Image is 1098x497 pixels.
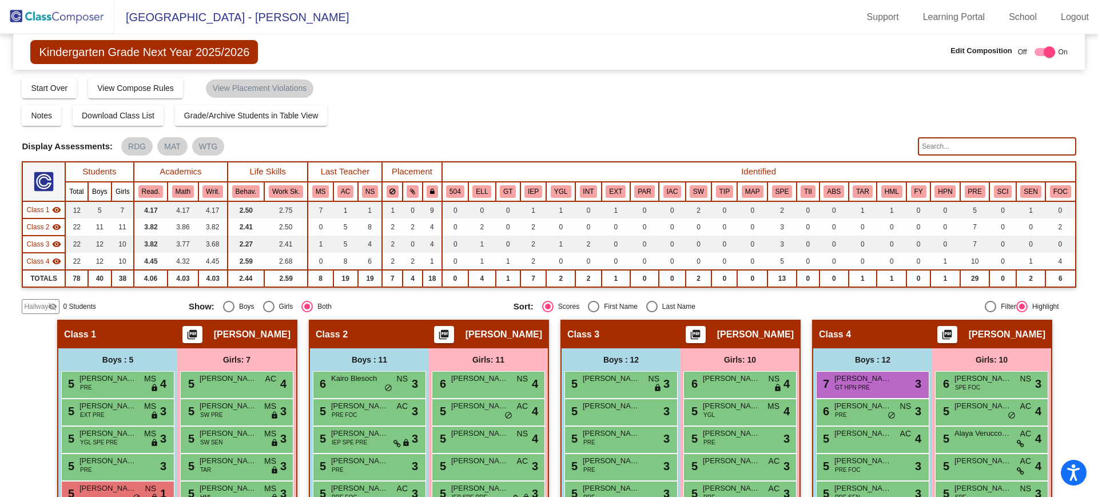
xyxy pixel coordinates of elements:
[26,205,49,215] span: Class 1
[308,201,333,218] td: 7
[52,240,61,249] mat-icon: visibility
[742,185,763,198] button: MAP
[184,111,319,120] span: Grade/Archive Students in Table View
[496,201,520,218] td: 0
[382,162,441,182] th: Placement
[940,329,954,345] mat-icon: picture_as_pdf
[686,253,712,270] td: 0
[546,201,575,218] td: 1
[819,236,849,253] td: 0
[849,270,877,287] td: 1
[232,185,260,198] button: Behav.
[198,218,228,236] td: 3.82
[403,236,423,253] td: 0
[112,270,134,287] td: 38
[906,236,930,253] td: 0
[686,182,712,201] th: Social Work
[711,253,737,270] td: 0
[819,218,849,236] td: 0
[737,182,767,201] th: Math Assistance Program
[767,201,797,218] td: 2
[767,253,797,270] td: 5
[88,182,112,201] th: Boys
[520,218,547,236] td: 2
[686,270,712,287] td: 2
[960,253,989,270] td: 10
[965,185,985,198] button: PRE
[382,270,403,287] td: 7
[849,218,877,236] td: 0
[442,218,468,236] td: 0
[711,182,737,201] th: Targeted Intervention Program
[1045,201,1075,218] td: 0
[185,329,199,345] mat-icon: picture_as_pdf
[1045,218,1075,236] td: 2
[989,218,1016,236] td: 0
[382,201,403,218] td: 1
[520,270,547,287] td: 7
[659,182,685,201] th: Indian Action Council
[630,253,659,270] td: 0
[994,185,1012,198] button: SCI
[358,182,383,201] th: Nadine Seghetti
[602,270,630,287] td: 1
[630,182,659,201] th: Regular Parent Volunteer
[172,185,194,198] button: Math
[121,137,153,156] mat-chip: RDG
[877,270,906,287] td: 1
[930,218,960,236] td: 0
[496,218,520,236] td: 0
[819,182,849,201] th: High absenteeism
[228,253,264,270] td: 2.59
[22,253,65,270] td: Liz Escutia - No Class Name
[575,218,602,236] td: 0
[1016,236,1045,253] td: 0
[264,236,308,253] td: 2.41
[442,182,468,201] th: 504 Plan
[308,182,333,201] th: Melissa Seymour
[228,218,264,236] td: 2.41
[602,236,630,253] td: 0
[1016,218,1045,236] td: 0
[989,270,1016,287] td: 0
[711,236,737,253] td: 0
[358,253,383,270] td: 6
[157,137,188,156] mat-chip: MAT
[88,253,112,270] td: 12
[496,236,520,253] td: 0
[168,253,198,270] td: 4.32
[930,182,960,201] th: High parent needs
[797,270,819,287] td: 0
[877,253,906,270] td: 0
[82,111,154,120] span: Download Class List
[906,201,930,218] td: 0
[580,185,598,198] button: INT
[520,236,547,253] td: 2
[65,218,88,236] td: 22
[26,256,49,267] span: Class 4
[423,218,442,236] td: 4
[602,182,630,201] th: Extrovert
[468,236,496,253] td: 1
[877,182,906,201] th: Homeless
[801,185,815,198] button: TII
[689,329,702,345] mat-icon: picture_as_pdf
[134,270,168,287] td: 4.06
[333,182,358,201] th: Amy Chastain
[602,201,630,218] td: 1
[849,182,877,201] th: Chronic tardies
[333,218,358,236] td: 5
[88,218,112,236] td: 11
[362,185,378,198] button: NS
[737,218,767,236] td: 0
[690,185,707,198] button: SW
[333,201,358,218] td: 1
[877,236,906,253] td: 0
[65,182,88,201] th: Total
[737,253,767,270] td: 0
[403,270,423,287] td: 4
[264,201,308,218] td: 2.75
[88,236,112,253] td: 12
[308,253,333,270] td: 0
[403,201,423,218] td: 0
